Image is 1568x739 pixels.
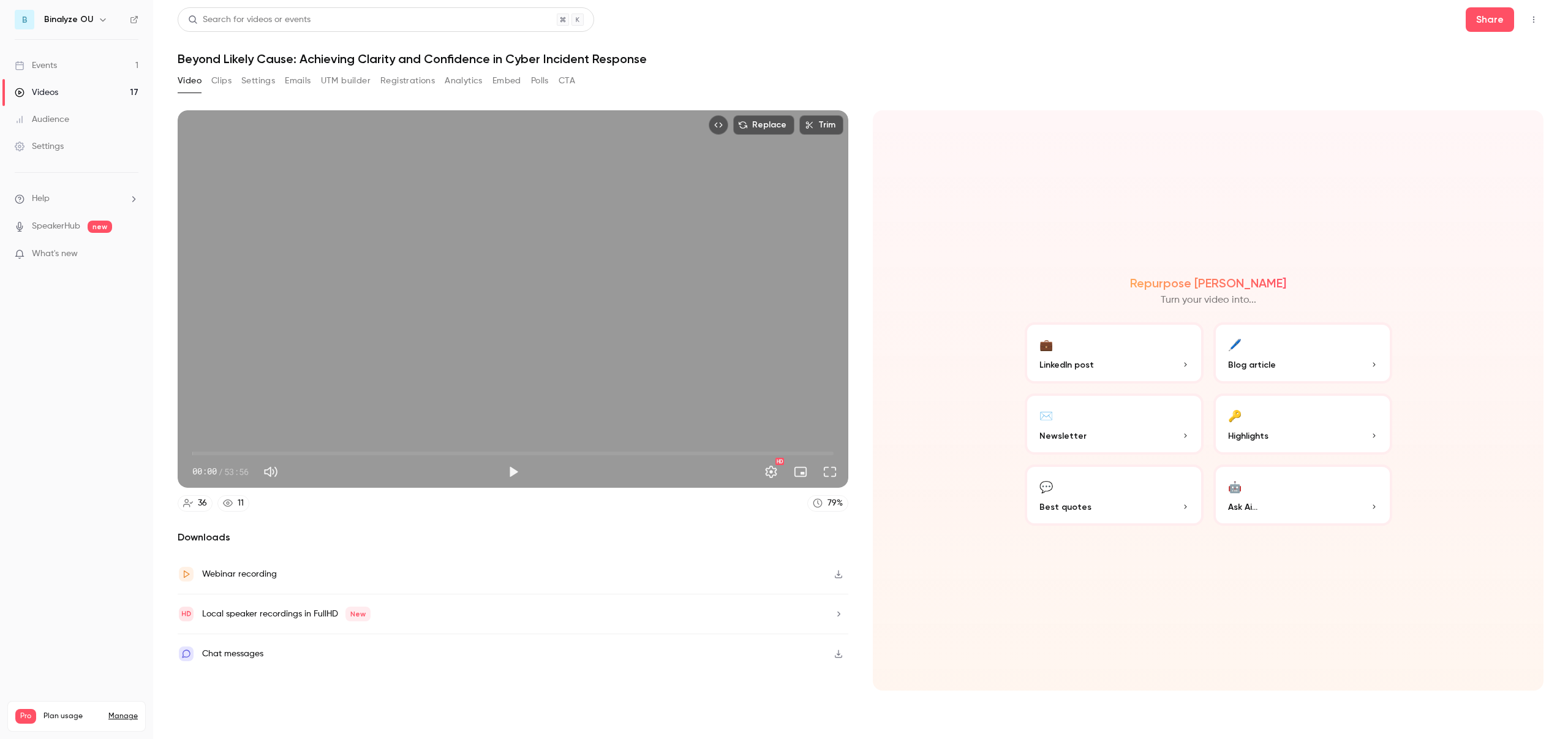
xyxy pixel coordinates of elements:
button: Full screen [818,460,842,484]
button: 🤖Ask Ai... [1213,464,1392,526]
button: 💬Best quotes [1025,464,1204,526]
div: Chat messages [202,646,263,661]
div: 79 % [827,497,843,510]
button: Trim [799,115,843,135]
button: 🔑Highlights [1213,393,1392,455]
div: 36 [198,497,207,510]
button: Settings [241,71,275,91]
span: Help [32,192,50,205]
div: Audience [15,113,69,126]
button: Polls [531,71,549,91]
li: help-dropdown-opener [15,192,138,205]
button: Registrations [380,71,435,91]
span: Highlights [1228,430,1268,442]
span: B [22,13,28,26]
button: UTM builder [321,71,371,91]
a: SpeakerHub [32,220,80,233]
span: 53:56 [224,465,249,478]
span: Blog article [1228,358,1276,371]
div: HD [775,458,784,465]
span: LinkedIn post [1039,358,1094,371]
h2: Repurpose [PERSON_NAME] [1130,276,1286,290]
a: 11 [217,495,249,512]
button: ✉️Newsletter [1025,393,1204,455]
div: 11 [238,497,244,510]
span: 00:00 [192,465,217,478]
span: Best quotes [1039,501,1091,514]
button: Clips [211,71,232,91]
button: 🖊️Blog article [1213,322,1392,384]
button: Analytics [445,71,483,91]
div: Webinar recording [202,567,277,582]
span: new [88,221,112,233]
div: Events [15,59,57,72]
span: Ask Ai... [1228,501,1257,514]
a: 36 [178,495,213,512]
span: What's new [32,248,78,260]
div: 00:00 [192,465,249,478]
div: 🖊️ [1228,335,1242,354]
button: Mute [258,460,283,484]
button: CTA [559,71,575,91]
button: Top Bar Actions [1524,10,1543,29]
span: Pro [15,709,36,724]
a: Manage [108,711,138,721]
div: Local speaker recordings in FullHD [202,607,371,621]
h6: Binalyze OU [44,13,93,26]
button: 💼LinkedIn post [1025,322,1204,384]
span: / [218,465,223,478]
button: Embed [492,71,521,91]
h2: Downloads [178,530,848,545]
button: Play [501,460,526,484]
button: Share [1466,7,1514,32]
span: Plan usage [43,711,101,721]
a: 79% [807,495,848,512]
button: Emails [285,71,311,91]
button: Replace [733,115,794,135]
div: Settings [15,140,64,153]
div: 💼 [1039,335,1053,354]
div: Search for videos or events [188,13,311,26]
button: Video [178,71,202,91]
iframe: Noticeable Trigger [124,249,138,260]
button: Settings [759,460,783,484]
div: 🤖 [1228,477,1242,496]
div: ✉️ [1039,406,1053,425]
button: Turn on miniplayer [788,460,813,484]
h1: Beyond Likely Cause: Achieving Clarity and Confidence in Cyber Incident Response [178,51,1543,66]
p: Turn your video into... [1161,293,1256,308]
span: Newsletter [1039,430,1087,442]
button: Embed video [709,115,728,135]
div: 💬 [1039,477,1053,496]
span: New [345,607,371,621]
div: 🔑 [1228,406,1242,425]
div: Videos [15,86,58,99]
